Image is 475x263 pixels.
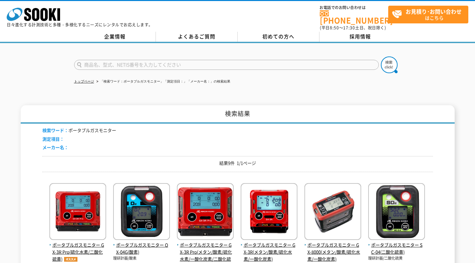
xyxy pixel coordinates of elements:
[343,25,355,31] span: 17:30
[368,242,425,256] span: ポータブルガスモニター SC-04(二酸化硫黄)
[368,183,425,242] img: SC-04(二酸化硫黄)
[241,183,297,242] img: GX-3R(メタン/酸素/硫化水素/一酸化炭素)
[262,33,294,40] span: 初めての方へ
[21,105,455,124] h1: 検索結果
[156,32,238,42] a: よくあるご質問
[42,127,116,134] li: ポータブルガスモニター
[42,136,64,142] span: 測定項目：
[7,23,153,27] p: 日々進化する計測技術と多種・多様化するニーズにレンタルでお応えします。
[49,242,106,262] span: ポータブルガスモニター GX-3R Pro(硫化水素/二酸化硫黄)
[42,144,68,150] span: メーカー名：
[113,256,170,261] p: 理研計器/酸素
[381,56,398,73] img: btn_search.png
[319,32,401,42] a: 採用情報
[388,6,468,23] a: お見積り･お問い合わせはこちら
[368,256,425,261] p: 理研計器/二酸化硫黄
[406,7,462,15] strong: お見積り･お問い合わせ
[368,235,425,255] a: ポータブルガスモニター SC-04(二酸化硫黄)
[330,25,339,31] span: 8:50
[320,10,388,24] a: [PHONE_NUMBER]
[74,80,94,83] a: トップページ
[241,235,297,262] a: ポータブルガスモニター GX-3R(メタン/酸素/硫化水素/一酸化炭素)
[74,60,379,70] input: 商品名、型式、NETIS番号を入力してください
[238,32,319,42] a: 初めての方へ
[304,235,361,262] a: ポータブルガスモニター GX-8000(メタン/酸素/硫化水素/一酸化炭素)
[320,25,386,31] span: (平日 ～ 土日、祝日除く)
[62,257,79,262] img: オススメ
[177,183,234,242] img: GX-3R Pro(メタン/酸素/硫化水素/一酸化炭素/二酸化硫黄)
[113,183,170,242] img: OX-04G(酸素)
[113,242,170,256] span: ポータブルガスモニター OX-04G(酸素)
[49,235,106,262] a: ポータブルガスモニター GX-3R Pro(硫化水素/二酸化硫黄)オススメ
[304,242,361,262] span: ポータブルガスモニター GX-8000(メタン/酸素/硫化水素/一酸化炭素)
[95,78,230,85] li: 「検索ワード：ポータブルガスモニター」「測定項目：」「メーカー名：」の検索結果
[392,6,468,23] span: はこちら
[42,127,68,133] span: 検索ワード：
[113,235,170,255] a: ポータブルガスモニター OX-04G(酸素)
[74,32,156,42] a: 企業情報
[49,183,106,242] img: GX-3R Pro(硫化水素/二酸化硫黄)
[42,160,433,167] p: 結果9件 1/1ページ
[320,6,388,10] span: お電話でのお問い合わせは
[241,242,297,262] span: ポータブルガスモニター GX-3R(メタン/酸素/硫化水素/一酸化炭素)
[304,183,361,242] img: GX-8000(メタン/酸素/硫化水素/一酸化炭素)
